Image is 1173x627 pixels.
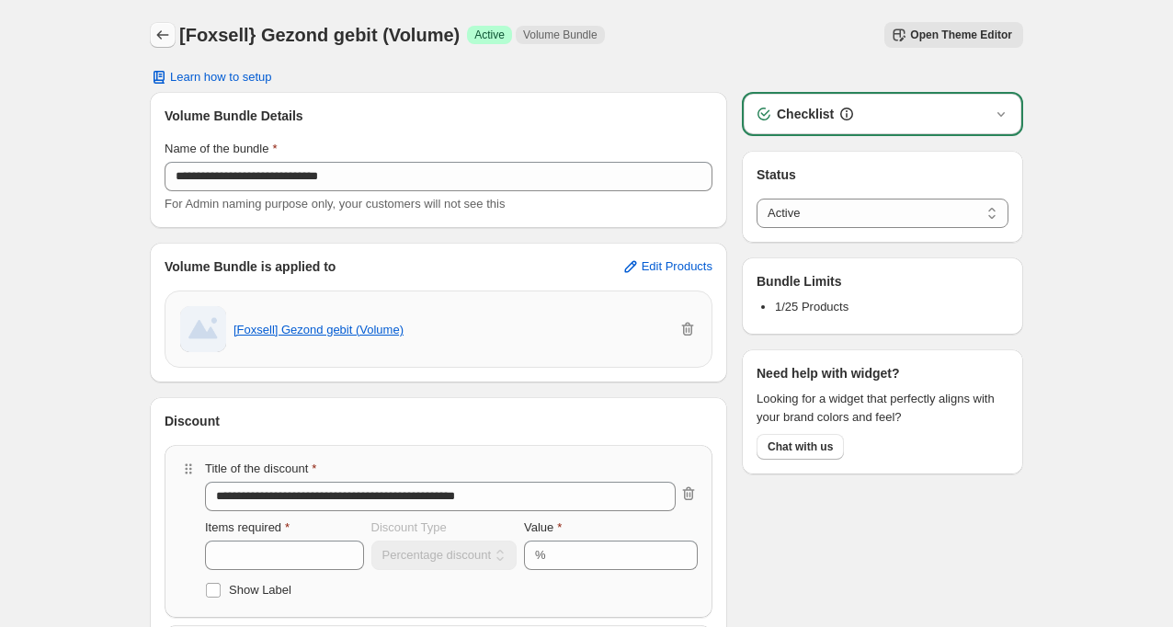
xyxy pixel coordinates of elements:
[535,546,546,564] div: %
[205,519,290,537] label: Items required
[884,22,1023,48] a: Open Theme Editor
[610,252,723,281] button: Edit Products
[165,257,336,276] h3: Volume Bundle is applied to
[523,28,598,42] span: Volume Bundle
[524,519,562,537] label: Value
[165,412,220,430] h3: Discount
[768,439,833,454] span: Chat with us
[139,64,283,90] button: Learn how to setup
[757,434,844,460] button: Chat with us
[371,519,447,537] label: Discount Type
[757,364,900,382] h3: Need help with widget?
[165,107,712,125] h3: Volume Bundle Details
[229,583,291,597] span: Show Label
[757,272,842,291] h3: Bundle Limits
[757,390,1008,427] span: Looking for a widget that perfectly aligns with your brand colors and feel?
[180,306,226,352] img: [Foxsell] Gezond gebit (Volume)
[474,28,505,42] span: Active
[205,460,316,478] label: Title of the discount
[777,105,834,123] h3: Checklist
[642,259,712,274] span: Edit Products
[179,24,460,46] h1: [Foxsell} Gezond gebit (Volume)
[757,165,1008,184] h3: Status
[165,140,278,158] label: Name of the bundle
[165,197,505,211] span: For Admin naming purpose only, your customers will not see this
[150,22,176,48] button: Back
[233,323,404,336] button: [Foxsell] Gezond gebit (Volume)
[775,300,848,313] span: 1/25 Products
[910,28,1012,42] span: Open Theme Editor
[170,70,272,85] span: Learn how to setup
